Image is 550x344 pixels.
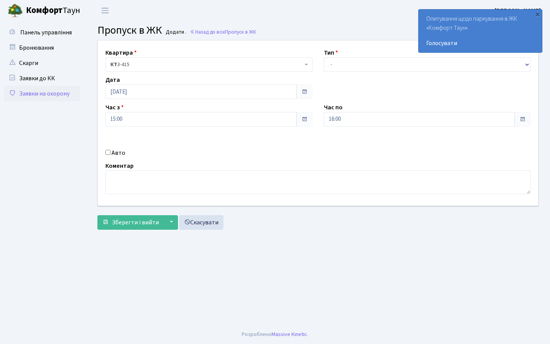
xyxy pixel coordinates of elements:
[242,330,308,339] div: Розроблено .
[110,61,303,68] span: <b>КТ</b>&nbsp;&nbsp;&nbsp;&nbsp;3-415
[20,28,72,37] span: Панель управління
[4,86,80,101] a: Заявки на охорону
[112,148,125,157] label: Авто
[97,23,162,38] span: Пропуск в ЖК
[105,48,137,57] label: Квартира
[426,39,534,48] a: Голосувати
[4,71,80,86] a: Заявки до КК
[8,3,23,18] img: logo.png
[419,10,542,52] div: Опитування щодо паркування в ЖК «Комфорт Таун»
[164,29,186,36] small: Додати .
[534,10,541,18] div: ×
[105,161,134,170] label: Коментар
[105,103,124,112] label: Час з
[272,330,307,338] a: Massive Kinetic
[324,48,338,57] label: Тип
[26,4,80,17] span: Таун
[112,218,159,227] span: Зберегти і вийти
[95,4,115,17] button: Переключити навігацію
[110,61,117,68] b: КТ
[190,28,256,36] a: Назад до всіхПропуск в ЖК
[225,28,256,36] span: Пропуск в ЖК
[4,25,80,40] a: Панель управління
[324,103,343,112] label: Час по
[179,215,223,230] a: Скасувати
[495,6,541,15] a: [PERSON_NAME]
[26,4,63,16] b: Комфорт
[4,40,80,55] a: Бронювання
[105,75,120,84] label: Дата
[97,215,164,230] button: Зберегти і вийти
[4,55,80,71] a: Скарги
[105,57,312,72] span: <b>КТ</b>&nbsp;&nbsp;&nbsp;&nbsp;3-415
